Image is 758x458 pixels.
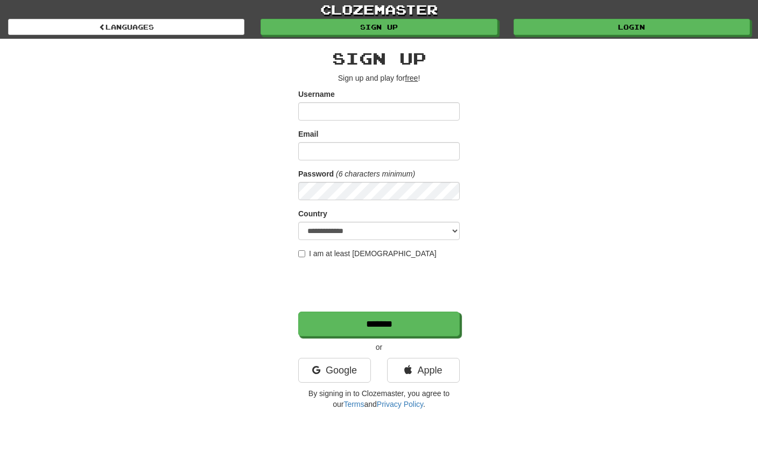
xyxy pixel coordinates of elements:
[387,358,460,383] a: Apple
[298,89,335,100] label: Username
[298,248,437,259] label: I am at least [DEMOGRAPHIC_DATA]
[298,342,460,353] p: or
[298,250,305,257] input: I am at least [DEMOGRAPHIC_DATA]
[405,74,418,82] u: free
[298,388,460,410] p: By signing in to Clozemaster, you agree to our and .
[298,129,318,139] label: Email
[343,400,364,408] a: Terms
[298,50,460,67] h2: Sign up
[377,400,423,408] a: Privacy Policy
[336,170,415,178] em: (6 characters minimum)
[8,19,244,35] a: Languages
[298,73,460,83] p: Sign up and play for !
[298,168,334,179] label: Password
[298,264,462,306] iframe: reCAPTCHA
[298,358,371,383] a: Google
[514,19,750,35] a: Login
[298,208,327,219] label: Country
[261,19,497,35] a: Sign up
